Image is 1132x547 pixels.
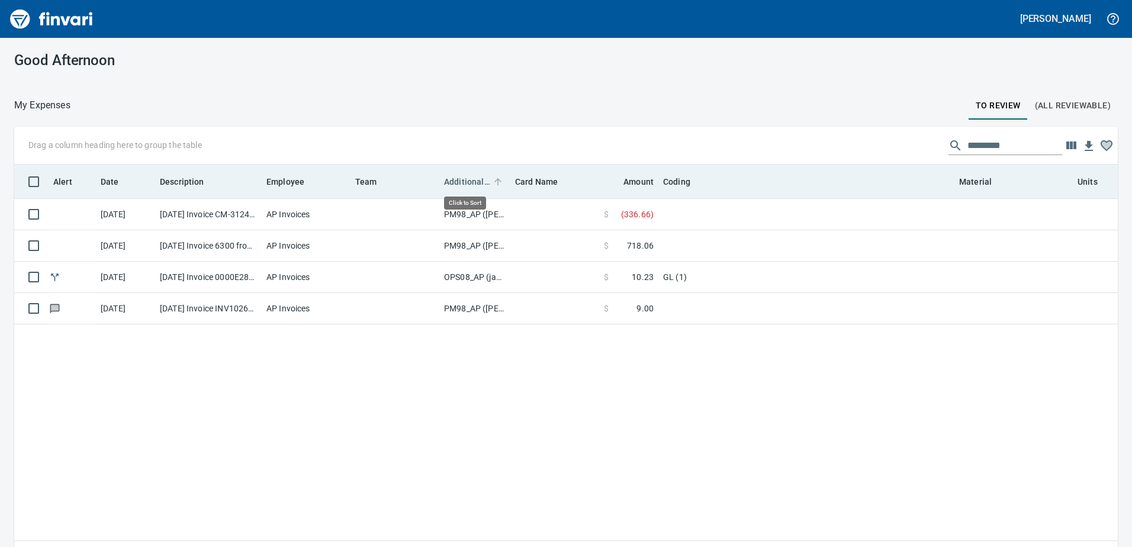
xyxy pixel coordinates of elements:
span: Additional Reviewer [444,175,490,189]
td: [DATE] [96,199,155,230]
td: AP Invoices [262,230,350,262]
td: [DATE] Invoice 0000E28842385 from UPS (1-30551) [155,262,262,293]
td: [DATE] Invoice CM-3124323 from United Site Services (1-11055) [155,199,262,230]
td: GL (1) [658,262,954,293]
span: Units [1078,175,1098,189]
button: Choose columns to display [1062,137,1080,155]
img: Finvari [7,5,96,33]
nav: breadcrumb [14,98,70,112]
span: Amount [608,175,654,189]
span: Employee [266,175,320,189]
span: Employee [266,175,304,189]
span: Card Name [515,175,558,189]
span: Alert [53,175,88,189]
span: 10.23 [632,271,654,283]
span: Description [160,175,204,189]
button: Column choices favorited. Click to reset to default [1098,137,1115,155]
td: [DATE] [96,293,155,324]
td: [DATE] [96,262,155,293]
td: AP Invoices [262,262,350,293]
span: $ [604,271,609,283]
span: Units [1078,175,1113,189]
td: OPS08_AP (janettep, samr) [439,262,510,293]
span: $ [604,303,609,314]
span: Date [101,175,119,189]
span: Coding [663,175,690,189]
span: 9.00 [636,303,654,314]
span: Team [355,175,393,189]
td: PM98_AP ([PERSON_NAME], [PERSON_NAME]) [439,293,510,324]
td: PM98_AP ([PERSON_NAME], [PERSON_NAME]) [439,230,510,262]
span: Amount [623,175,654,189]
span: Split transaction [49,273,61,281]
span: Has messages [49,304,61,312]
span: 718.06 [627,240,654,252]
span: To Review [976,98,1021,113]
td: [DATE] Invoice 6300 from Wire Rite Electric Inc (1-11130) [155,230,262,262]
button: [PERSON_NAME] [1017,9,1094,28]
h3: Good Afternoon [14,52,363,69]
span: Alert [53,175,72,189]
span: $ [604,240,609,252]
span: Coding [663,175,706,189]
h5: [PERSON_NAME] [1020,12,1091,25]
span: Material [959,175,992,189]
span: ( 336.66 ) [621,208,654,220]
span: Additional Reviewer [444,175,506,189]
td: PM98_AP ([PERSON_NAME], [PERSON_NAME]) [439,199,510,230]
td: AP Invoices [262,293,350,324]
span: Material [959,175,1007,189]
td: [DATE] Invoice INV10264176 from [GEOGRAPHIC_DATA] (1-24796) [155,293,262,324]
span: (All Reviewable) [1035,98,1111,113]
p: My Expenses [14,98,70,112]
button: Download table [1080,137,1098,155]
span: Description [160,175,220,189]
span: $ [604,208,609,220]
td: [DATE] [96,230,155,262]
span: Card Name [515,175,573,189]
span: Team [355,175,377,189]
span: Date [101,175,134,189]
p: Drag a column heading here to group the table [28,139,202,151]
td: AP Invoices [262,199,350,230]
